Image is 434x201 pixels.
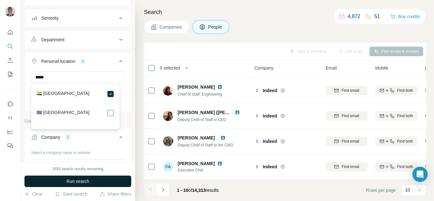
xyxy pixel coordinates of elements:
[25,10,131,26] button: Seniority
[5,41,15,52] button: Search
[208,24,223,30] span: People
[66,178,89,184] span: Run search
[397,113,413,119] span: Find both
[24,191,43,197] button: Clear
[160,65,180,71] span: 0 selected
[326,86,368,95] button: Find email
[5,55,15,66] button: Enrich CSV
[163,136,173,146] img: Avatar
[254,113,260,118] img: Logo of Indeed
[342,88,359,93] span: Find email
[25,32,131,47] button: Department
[375,137,417,146] button: Find both
[254,164,260,169] img: Logo of Indeed
[5,27,15,38] button: Quick start
[37,109,90,117] label: 🇮🇴 [GEOGRAPHIC_DATA]
[397,138,413,144] span: Find both
[220,135,226,140] img: LinkedIn logo
[178,161,215,166] span: [PERSON_NAME]
[25,54,131,71] button: Personal location1
[178,92,222,97] span: Chief of Staff, Engineering
[178,110,256,115] span: [PERSON_NAME] ([PERSON_NAME])
[24,118,131,124] p: Company information
[5,126,15,137] button: Dashboard
[163,85,173,96] img: Avatar
[263,138,277,144] span: Indeed
[188,188,192,193] span: of
[397,88,413,93] span: Find both
[348,13,360,20] p: 4,872
[144,8,426,17] h4: Search
[41,58,75,64] div: Personal location
[178,167,230,173] span: Executive Chef
[254,139,260,144] img: Logo of Indeed
[375,65,388,71] span: Mobile
[375,111,417,121] button: Find both
[235,110,240,115] img: LinkedIn logo
[342,113,359,119] span: Find email
[375,86,417,95] button: Find both
[178,135,215,140] span: [PERSON_NAME]
[52,166,104,172] div: 1650 search results remaining
[254,88,260,93] img: Logo of Indeed
[263,164,277,170] span: Indeed
[263,113,277,119] span: Indeed
[254,65,274,71] span: Company
[326,65,337,71] span: Email
[100,191,131,197] button: Share filters
[342,138,359,144] span: Find email
[55,191,87,197] button: Save search
[178,117,226,122] span: Deputy Chief of Staff to CEO
[41,134,60,140] div: Company
[390,12,420,21] button: Buy credits
[326,137,368,146] button: Find email
[192,188,206,193] span: 14,313
[5,140,15,151] button: Feedback
[178,84,215,90] span: [PERSON_NAME]
[157,183,169,196] button: Navigate to next page
[5,69,15,80] button: My lists
[405,187,410,193] p: 10
[342,164,359,170] span: Find email
[5,6,15,17] img: Avatar
[5,112,15,124] button: Use Surfe API
[163,111,173,121] img: Avatar
[159,24,183,30] span: Companies
[425,65,434,71] span: Lists
[397,164,413,170] span: Find both
[31,147,125,156] div: Select a company name or website
[217,84,222,90] img: LinkedIn logo
[375,162,417,171] button: Find both
[217,161,222,166] img: LinkedIn logo
[41,37,64,43] div: Department
[41,15,58,21] div: Seniority
[163,162,173,172] div: FA
[263,87,277,94] span: Indeed
[326,111,368,121] button: Find email
[412,167,428,182] div: Open Intercom Messenger
[37,90,90,98] label: 🇮🇳 [GEOGRAPHIC_DATA]
[178,143,233,147] span: Deputy Chief of Staff to the CMO
[25,130,131,147] button: Company1
[326,162,368,171] button: Find email
[5,98,15,110] button: Use Surfe on LinkedIn
[64,134,71,140] div: 1
[24,176,131,187] button: Run search
[374,13,380,20] p: 51
[366,187,396,193] span: Rows per page
[79,58,86,64] div: 1
[177,188,219,193] span: results
[177,188,188,193] span: 1 - 10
